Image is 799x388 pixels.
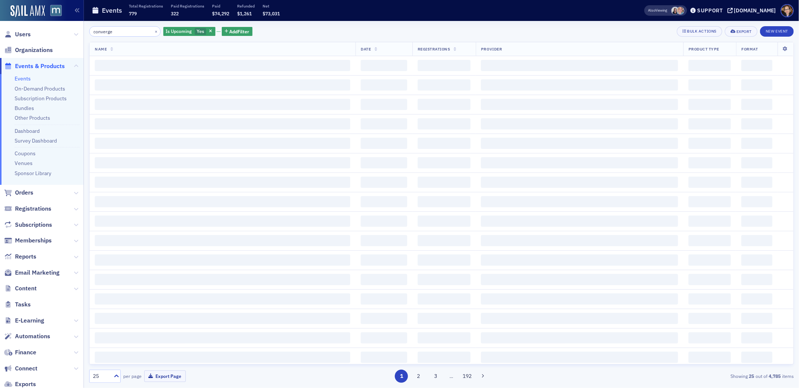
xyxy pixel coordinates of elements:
[688,235,731,246] span: ‌
[688,118,731,129] span: ‌
[688,254,731,266] span: ‌
[648,8,668,13] span: Viewing
[15,189,33,197] span: Orders
[95,352,350,363] span: ‌
[230,28,249,35] span: Add Filter
[361,216,407,227] span: ‌
[95,313,350,324] span: ‌
[15,160,33,166] a: Venues
[688,138,731,149] span: ‌
[15,105,34,111] a: Bundles
[648,8,656,13] div: Also
[361,332,407,343] span: ‌
[15,75,31,82] a: Events
[144,370,186,382] button: Export Page
[760,27,794,34] a: New Event
[15,137,57,144] a: Survey Dashboard
[95,293,350,305] span: ‌
[171,3,204,9] p: Paid Registrations
[361,79,407,91] span: ‌
[50,5,62,16] img: SailAMX
[446,373,457,379] span: …
[15,348,36,357] span: Finance
[4,284,37,293] a: Content
[361,313,407,324] span: ‌
[4,205,51,213] a: Registrations
[4,269,60,277] a: Email Marketing
[481,138,678,149] span: ‌
[15,62,65,70] span: Events & Products
[212,3,229,9] p: Paid
[697,7,723,14] div: Support
[418,352,470,363] span: ‌
[671,7,679,15] span: Kelly Brown
[15,236,52,245] span: Memberships
[222,27,252,36] button: AddFilter
[15,30,31,39] span: Users
[95,196,350,207] span: ‌
[15,317,44,325] span: E-Learning
[4,253,36,261] a: Reports
[741,352,772,363] span: ‌
[15,300,31,309] span: Tasks
[95,177,350,188] span: ‌
[95,216,350,227] span: ‌
[163,27,215,36] div: Yes
[15,95,67,102] a: Subscription Products
[263,10,280,16] span: $73,031
[688,99,731,110] span: ‌
[197,28,204,34] span: Yes
[688,352,731,363] span: ‌
[15,364,37,373] span: Connect
[688,60,731,71] span: ‌
[418,274,470,285] span: ‌
[741,99,772,110] span: ‌
[688,313,731,324] span: ‌
[95,254,350,266] span: ‌
[361,118,407,129] span: ‌
[15,253,36,261] span: Reports
[481,254,678,266] span: ‌
[677,7,684,15] span: Dee Sullivan
[4,30,31,39] a: Users
[741,79,772,91] span: ‌
[760,26,794,37] button: New Event
[688,293,731,305] span: ‌
[4,236,52,245] a: Memberships
[418,46,450,52] span: Registrations
[15,85,65,92] a: On-Demand Products
[15,269,60,277] span: Email Marketing
[123,373,142,379] label: per page
[418,118,470,129] span: ‌
[481,60,678,71] span: ‌
[688,177,731,188] span: ‌
[481,157,678,168] span: ‌
[741,332,772,343] span: ‌
[361,157,407,168] span: ‌
[725,26,757,37] button: Export
[481,46,502,52] span: Provider
[395,370,408,383] button: 1
[15,221,52,229] span: Subscriptions
[166,28,192,34] span: Is Upcoming
[4,46,53,54] a: Organizations
[481,118,678,129] span: ‌
[481,235,678,246] span: ‌
[727,8,779,13] button: [DOMAIN_NAME]
[171,10,179,16] span: 322
[93,372,109,380] div: 25
[212,10,229,16] span: $74,292
[95,332,350,343] span: ‌
[481,216,678,227] span: ‌
[418,99,470,110] span: ‌
[95,99,350,110] span: ‌
[688,332,731,343] span: ‌
[15,205,51,213] span: Registrations
[429,370,442,383] button: 3
[418,157,470,168] span: ‌
[481,196,678,207] span: ‌
[418,60,470,71] span: ‌
[95,79,350,91] span: ‌
[688,46,719,52] span: Product Type
[15,284,37,293] span: Content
